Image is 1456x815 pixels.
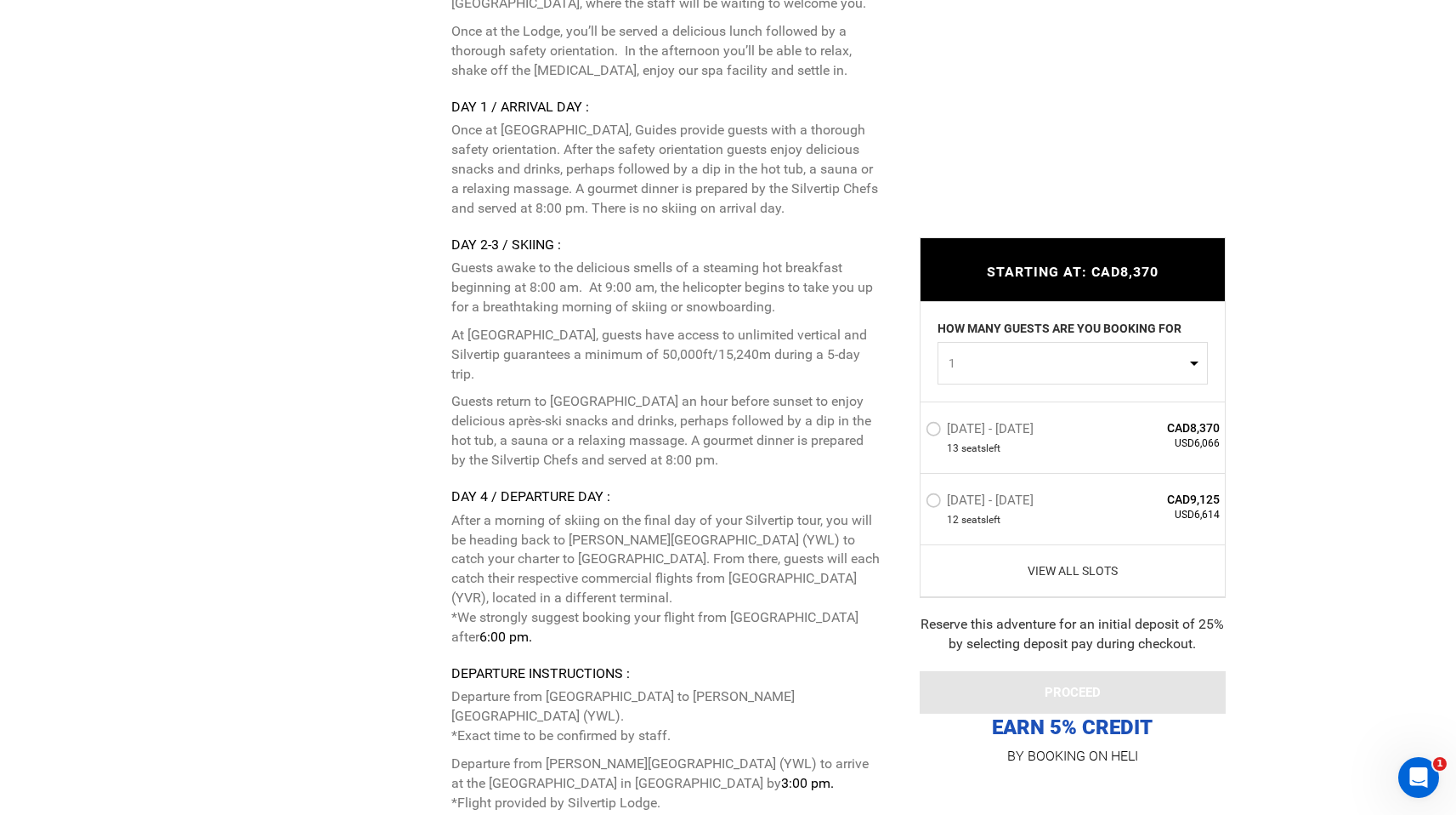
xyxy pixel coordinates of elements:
div: DAY 1 / ARRIVAL DAY : [451,98,881,117]
span: 1 [949,355,1186,372]
span: CAD8,370 [1097,419,1221,436]
label: HOW MANY GUESTS ARE YOU BOOKING FOR [938,320,1181,342]
span: s [981,442,986,456]
p: Departure from [PERSON_NAME][GEOGRAPHIC_DATA] (YWL) to arrive at the [GEOGRAPHIC_DATA] in [GEOGRA... [451,755,881,813]
button: 1 [938,342,1208,385]
p: At [GEOGRAPHIC_DATA], guests have access to unlimited vertical and Silvertip guarantees a minimum... [451,326,881,385]
span: 13 [947,442,959,456]
div: DAY 2-3 / Skiing : [451,236,881,255]
div: DAY 4 / DEPARTURE DAY : [451,487,881,507]
span: USD6,614 [1097,508,1221,522]
label: [DATE] - [DATE] [926,493,1038,513]
strong: 3:00 pm. [781,775,834,791]
p: Once at [GEOGRAPHIC_DATA], Guides provide guests with a thorough safety orientation. After the sa... [451,121,881,218]
p: Once at the Lodge, you’ll be served a delicious lunch followed by a thorough safety orientation. ... [451,22,881,81]
p: Guests return to [GEOGRAPHIC_DATA] an hour before sunset to enjoy delicious après-ski snacks and ... [451,392,881,470]
button: PROCEED [920,671,1226,714]
span: CAD9,125 [1097,491,1221,508]
span: seat left [961,513,1000,527]
span: s [981,513,986,527]
a: View All Slots [926,562,1221,579]
span: STARTING AT: CAD8,370 [987,264,1159,280]
label: [DATE] - [DATE] [926,421,1038,442]
p: BY BOOKING ON HELI [920,744,1226,768]
span: 12 [947,513,959,527]
span: 1 [1433,757,1447,771]
iframe: Intercom live chat [1398,757,1439,798]
span: USD6,066 [1097,436,1221,451]
p: Guests awake to the delicious smells of a steaming hot breakfast beginning at 8:00 am. At 9:00 am... [451,259,881,317]
strong: 6:00 pm. [479,629,532,645]
span: seat left [961,442,1000,456]
p: Departure from [GEOGRAPHIC_DATA] to [PERSON_NAME][GEOGRAPHIC_DATA] (YWL). *Exact time to be confi... [451,687,881,746]
div: Departure Instructions : [451,664,881,684]
p: After a morning of skiing on the final day of your Silvertip tour, you will be heading back to [P... [451,511,881,647]
div: Reserve this adventure for an initial deposit of 25% by selecting deposit pay during checkout. [920,615,1226,654]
